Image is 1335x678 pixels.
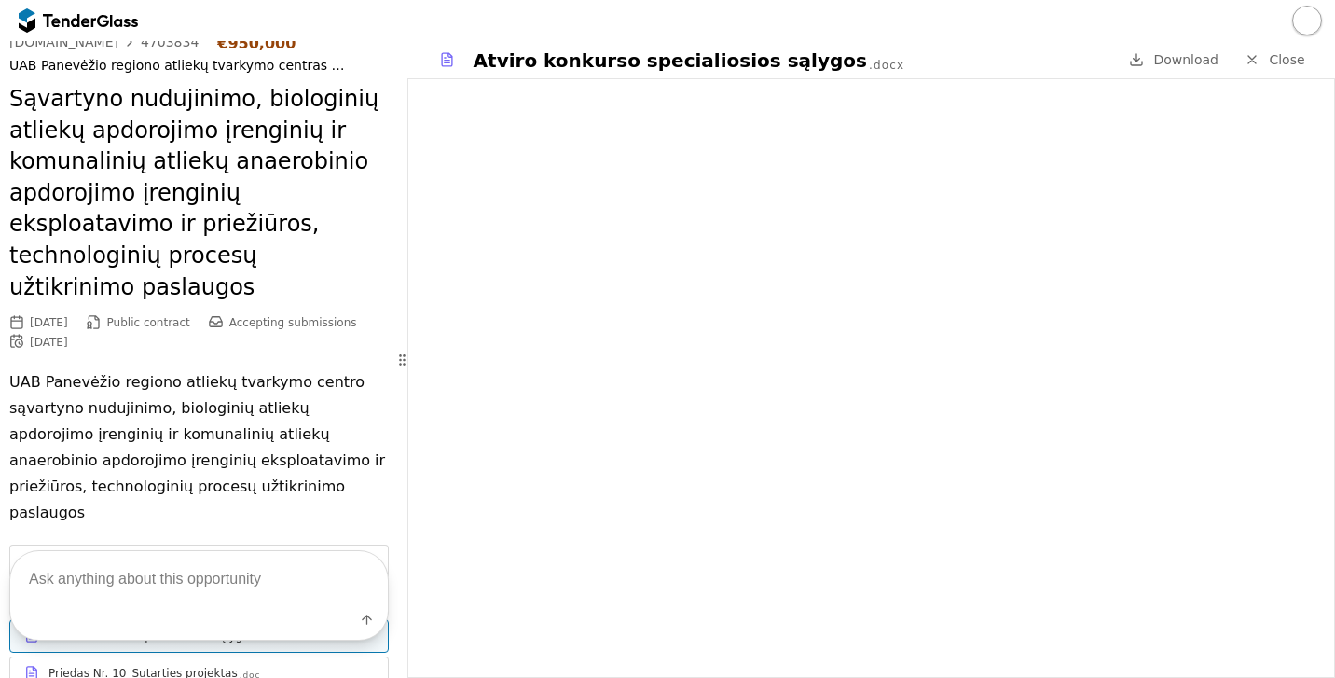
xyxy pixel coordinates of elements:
div: 4703834 [141,35,199,48]
div: UAB Panevėžio regiono atliekų tvarkymo centras ([GEOGRAPHIC_DATA]) [9,58,389,74]
span: Close [1269,52,1304,67]
div: .docx [869,58,904,74]
div: [DATE] [30,316,68,329]
span: Download [1153,52,1218,67]
div: Atviro konkurso specialiosios sąlygos [474,48,867,74]
a: [DOMAIN_NAME]4703834 [9,35,199,49]
h2: Sąvartyno nudujinimo, biologinių atliekų apdorojimo įrenginių ir komunalinių atliekų anaerobinio ... [9,84,389,303]
div: [DATE] [30,336,68,349]
a: Download [1123,48,1224,72]
span: Accepting submissions [229,316,357,329]
p: UAB Panevėžio regiono atliekų tvarkymo centro sąvartyno nudujinimo, biologinių atliekų apdorojimo... [9,369,389,526]
div: €950,000 [217,35,296,52]
div: [DOMAIN_NAME] [9,35,118,48]
a: Close [1233,48,1316,72]
span: Public contract [107,316,190,329]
